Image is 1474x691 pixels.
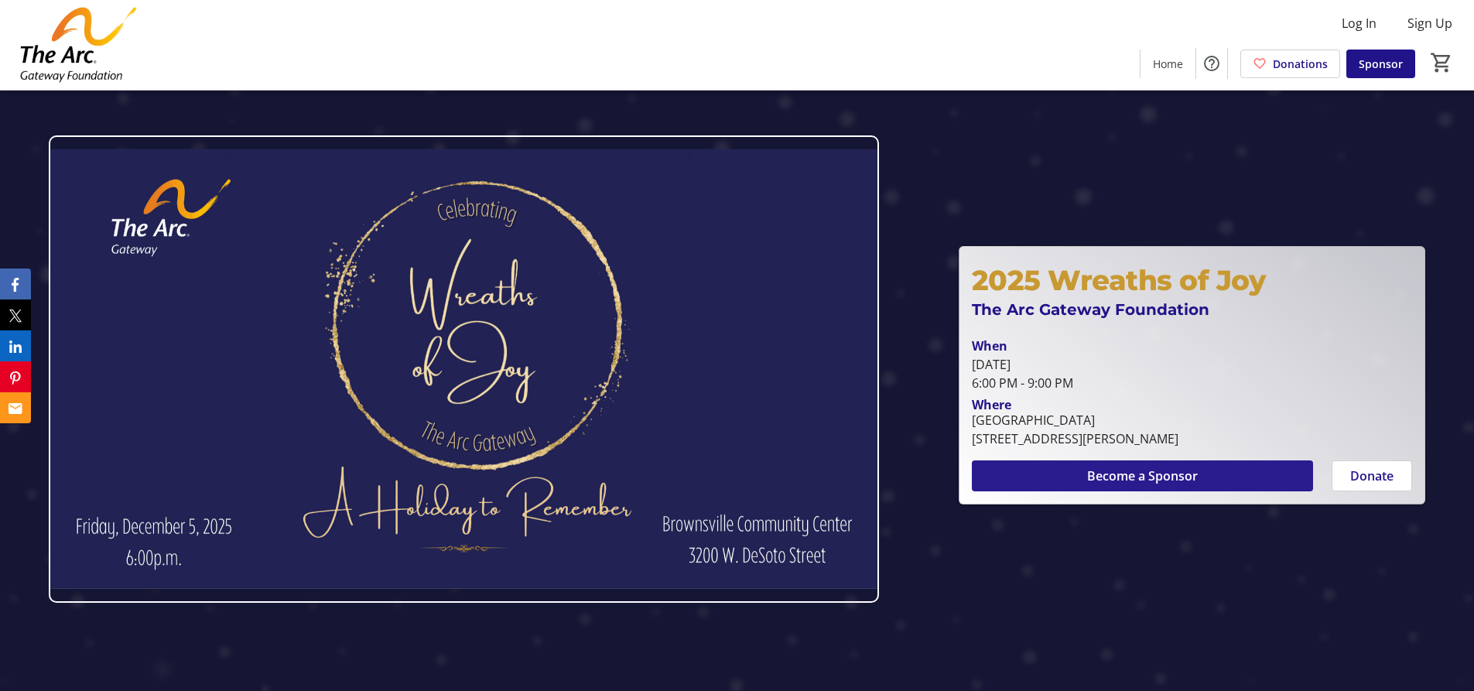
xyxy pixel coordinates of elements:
[1240,50,1340,78] a: Donations
[1087,467,1198,485] span: Become a Sponsor
[1273,56,1328,72] span: Donations
[972,411,1178,429] div: [GEOGRAPHIC_DATA]
[972,300,1209,319] span: The Arc Gateway Foundation
[1346,50,1415,78] a: Sponsor
[1153,56,1183,72] span: Home
[1395,11,1465,36] button: Sign Up
[9,6,147,84] img: The Arc Gateway Foundation's Logo
[972,399,1011,411] div: Where
[1329,11,1389,36] button: Log In
[1407,14,1452,32] span: Sign Up
[972,429,1178,448] div: [STREET_ADDRESS][PERSON_NAME]
[49,135,879,603] img: Campaign CTA Media Photo
[972,263,1266,297] strong: 2025 Wreaths of Joy
[1342,14,1377,32] span: Log In
[972,337,1007,355] div: When
[972,355,1412,392] div: [DATE] 6:00 PM - 9:00 PM
[1141,50,1195,78] a: Home
[1428,49,1455,77] button: Cart
[1350,467,1394,485] span: Donate
[1332,460,1412,491] button: Donate
[1196,48,1227,79] button: Help
[1359,56,1403,72] span: Sponsor
[972,460,1313,491] button: Become a Sponsor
